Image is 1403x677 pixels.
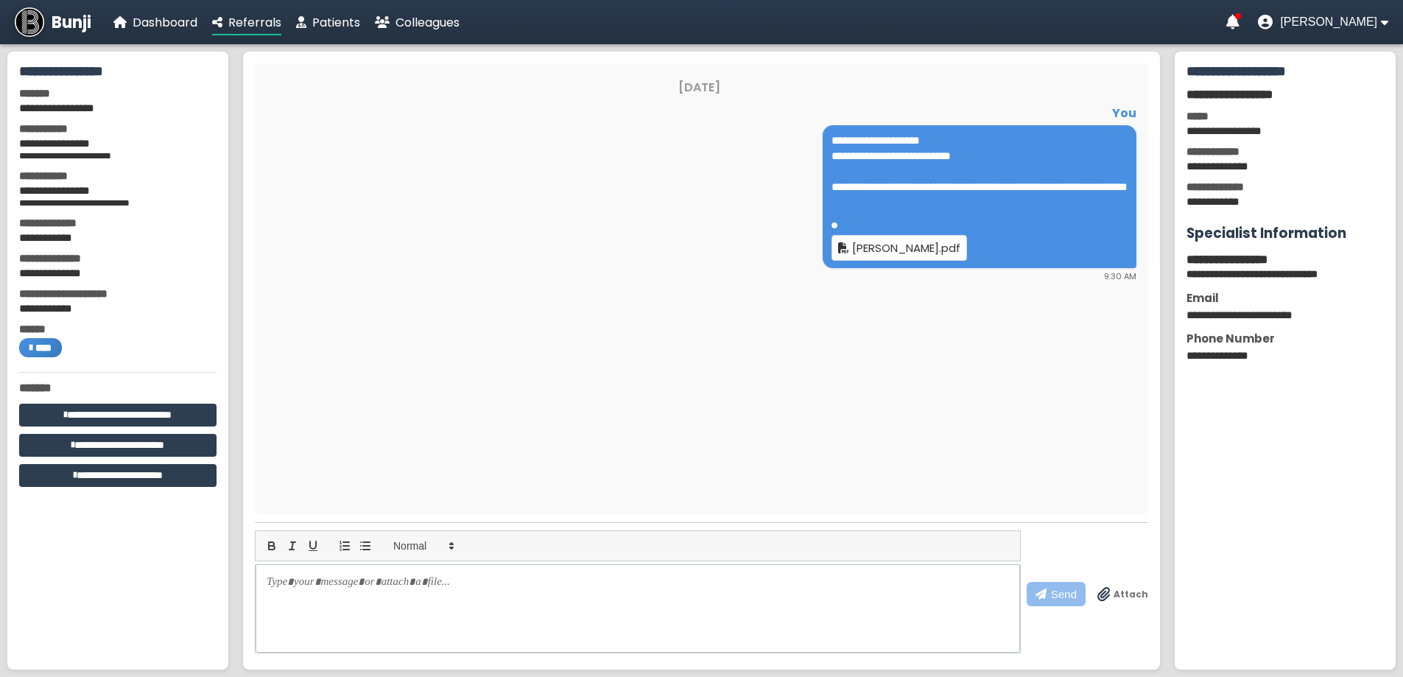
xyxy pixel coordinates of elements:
[1186,290,1384,306] div: Email
[1097,587,1148,602] label: Drag & drop files anywhere to attach
[133,14,197,31] span: Dashboard
[355,537,376,555] button: list: bullet
[262,104,1136,122] div: You
[15,7,91,37] a: Bunji
[113,13,197,32] a: Dashboard
[334,537,355,555] button: list: ordered
[1114,588,1148,601] span: Attach
[1258,15,1388,29] button: User menu
[262,78,1136,97] div: [DATE]
[228,14,281,31] span: Referrals
[1226,15,1240,29] a: Notifications
[1186,222,1384,244] h3: Specialist Information
[852,240,960,256] span: [PERSON_NAME].pdf
[1051,588,1077,600] span: Send
[261,537,282,555] button: bold
[296,13,360,32] a: Patients
[395,14,460,31] span: Colleagues
[52,10,91,35] span: Bunji
[1186,330,1384,347] div: Phone Number
[1280,15,1377,29] span: [PERSON_NAME]
[15,7,44,37] img: Bunji Dental Referral Management
[303,537,323,555] button: underline
[375,13,460,32] a: Colleagues
[1027,582,1086,606] button: Send
[1104,270,1136,282] span: 9:30 AM
[282,537,303,555] button: italic
[312,14,360,31] span: Patients
[212,13,281,32] a: Referrals
[831,235,967,261] a: [PERSON_NAME].pdf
